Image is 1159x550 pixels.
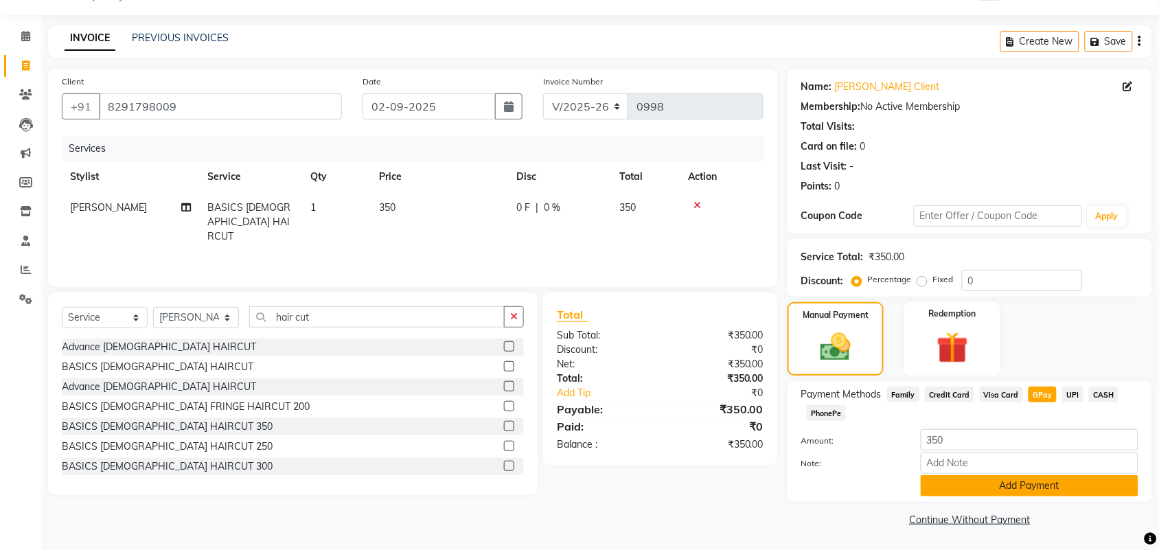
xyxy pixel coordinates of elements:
input: Enter Offer / Coupon Code [914,205,1082,227]
div: Membership: [801,100,861,114]
div: BASICS [DEMOGRAPHIC_DATA] HAIRCUT 350 [62,420,273,434]
span: 350 [619,201,636,214]
a: Continue Without Payment [790,513,1149,527]
div: ₹0 [660,343,774,357]
div: ₹350.00 [660,437,774,452]
span: [PERSON_NAME] [70,201,147,214]
button: Save [1085,31,1133,52]
th: Action [680,161,764,192]
a: INVOICE [65,26,115,51]
div: No Active Membership [801,100,1138,114]
div: Card on file: [801,139,858,154]
div: Name: [801,80,832,94]
label: Invoice Number [543,76,603,88]
th: Stylist [62,161,199,192]
span: CASH [1089,387,1118,402]
div: ₹0 [660,418,774,435]
span: 0 % [544,200,560,215]
th: Price [371,161,508,192]
label: Fixed [933,273,954,286]
div: BASICS [DEMOGRAPHIC_DATA] HAIRCUT [62,360,253,374]
div: Coupon Code [801,209,914,223]
span: 0 F [516,200,530,215]
input: Search or Scan [249,306,505,328]
a: [PERSON_NAME] Client [835,80,940,94]
span: UPI [1062,387,1083,402]
div: 0 [835,179,840,194]
div: Last Visit: [801,159,847,174]
input: Amount [921,429,1138,450]
div: ₹350.00 [660,401,774,417]
div: Net: [547,357,661,371]
span: Total [557,308,588,322]
div: Advance [DEMOGRAPHIC_DATA] HAIRCUT [62,380,256,394]
span: PhonePe [807,405,846,421]
button: +91 [62,93,100,119]
div: BASICS [DEMOGRAPHIC_DATA] HAIRCUT 250 [62,439,273,454]
div: BASICS [DEMOGRAPHIC_DATA] HAIRCUT 300 [62,459,273,474]
span: Credit Card [925,387,974,402]
input: Add Note [921,452,1138,474]
span: Visa Card [980,387,1024,402]
a: Add Tip [547,386,679,400]
img: _gift.svg [927,328,978,367]
span: 350 [379,201,395,214]
button: Apply [1088,206,1127,227]
div: Services [63,136,774,161]
div: Balance : [547,437,661,452]
img: _cash.svg [811,330,860,365]
span: 1 [310,201,316,214]
label: Percentage [868,273,912,286]
div: Points: [801,179,832,194]
label: Amount: [791,435,910,447]
th: Total [611,161,680,192]
div: BASICS [DEMOGRAPHIC_DATA] FRINGE HAIRCUT 200 [62,400,310,414]
input: Search by Name/Mobile/Email/Code [99,93,342,119]
span: | [536,200,538,215]
div: - [850,159,854,174]
div: ₹350.00 [660,371,774,386]
label: Date [363,76,381,88]
div: Total Visits: [801,119,856,134]
div: ₹350.00 [660,357,774,371]
div: Paid: [547,418,661,435]
span: Family [887,387,919,402]
div: Total: [547,371,661,386]
span: Payment Methods [801,387,882,402]
span: BASICS [DEMOGRAPHIC_DATA] HAIRCUT [207,201,290,242]
button: Add Payment [921,475,1138,496]
label: Client [62,76,84,88]
div: ₹350.00 [869,250,905,264]
div: ₹350.00 [660,328,774,343]
div: Discount: [547,343,661,357]
a: PREVIOUS INVOICES [132,32,229,44]
div: 0 [860,139,866,154]
th: Disc [508,161,611,192]
label: Note: [791,457,910,470]
th: Service [199,161,302,192]
th: Qty [302,161,371,192]
div: Payable: [547,401,661,417]
span: GPay [1029,387,1057,402]
label: Manual Payment [803,309,869,321]
div: Advance [DEMOGRAPHIC_DATA] HAIRCUT [62,340,256,354]
div: ₹0 [679,386,774,400]
button: Create New [1000,31,1079,52]
label: Redemption [929,308,976,320]
div: Sub Total: [547,328,661,343]
div: Discount: [801,274,844,288]
div: Service Total: [801,250,864,264]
